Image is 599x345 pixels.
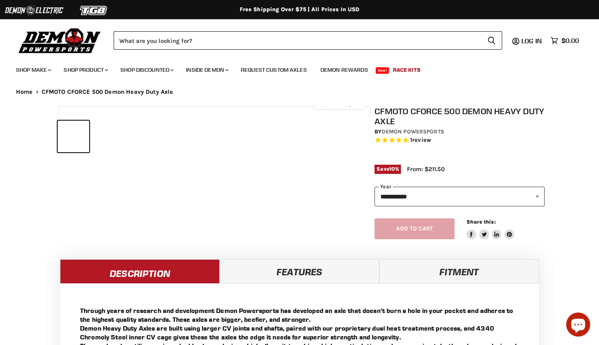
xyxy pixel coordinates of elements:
[16,89,33,95] a: Home
[467,218,514,240] aside: Share this:
[407,165,445,173] span: From: $211.50
[114,31,481,50] input: Search
[58,62,113,78] a: Shop Product
[547,35,583,46] a: $0.00
[16,26,104,54] img: Demon Powersports
[180,62,233,78] a: Inside Demon
[561,37,579,44] span: $0.00
[521,37,542,45] span: Log in
[114,62,178,78] a: Shop Discounted
[379,259,539,283] a: Fitment
[375,187,545,206] select: year
[220,259,379,283] a: Features
[10,59,577,78] ul: Main menu
[387,62,427,78] a: Race Kits
[518,37,547,44] a: Log in
[375,106,545,126] h1: CFMOTO CFORCE 500 Demon Heavy Duty Axle
[376,67,389,74] span: New!
[42,89,173,95] span: CFMOTO CFORCE 500 Demon Heavy Duty Axle
[375,165,401,174] span: Save %
[114,31,502,50] form: Product
[235,62,313,78] a: Request Custom Axles
[375,127,545,136] div: by
[410,137,431,144] span: 1 reviews
[10,62,56,78] a: Shop Make
[467,219,495,225] span: Share this:
[60,259,220,283] a: Description
[315,62,374,78] a: Demon Rewards
[412,137,431,144] span: review
[382,128,444,135] a: Demon Powersports
[375,136,545,145] span: Rated 5.0 out of 5 stars 1 reviews
[389,166,395,172] span: 10
[58,121,89,152] button: IMAGE thumbnail
[64,3,124,18] img: TGB Logo 2
[564,313,593,339] inbox-online-store-chat: Shopify online store chat
[4,3,64,18] img: Demon Electric Logo 2
[481,31,502,50] button: Search
[317,101,362,107] span: Click to expand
